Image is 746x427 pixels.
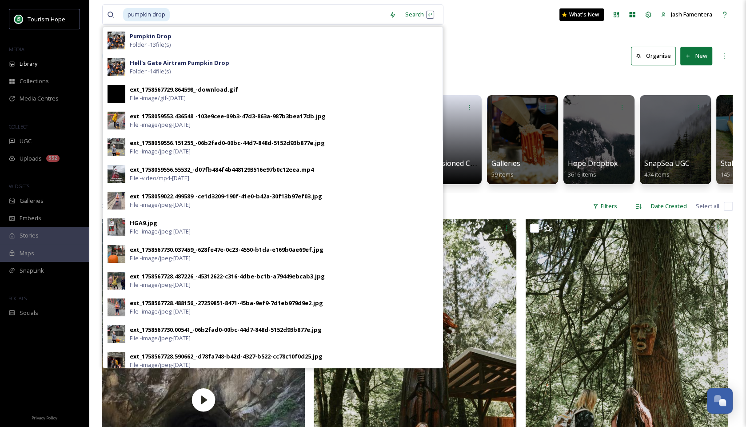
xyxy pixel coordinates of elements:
span: Folder - 13 file(s) [130,40,171,49]
span: 59 items [491,170,514,178]
img: Py5bC3IF0hwAAAAAAABkpwHGA9.jpg [108,218,125,236]
img: d2b9b5f4-ae34-4b9d-bdd6-f853000d8821.jpg [108,352,125,370]
span: File - image/jpeg - [DATE] [130,254,191,262]
img: 89a22176-53b7-4a1e-868a-fe629d30ffde.jpg [108,245,125,263]
span: Library [20,60,37,68]
img: Py5bC3IF0hwAAAAAAABklQHGA25.jpg [108,58,125,76]
img: b565e3ba-3c21-42ef-a53f-516018a9daf5.jpg [108,85,125,103]
span: Galleries [20,197,44,205]
div: ext_1758567728.488156_-27259851-8471-45ba-9ef9-7d1eb979d9e2.jpg [130,299,323,307]
span: File - video/mp4 - [DATE] [130,174,189,182]
div: 552 [46,155,60,162]
span: Embeds [20,214,41,222]
span: SnapLink [20,266,44,275]
span: SOCIALS [9,295,27,302]
strong: Pumpkin Drop [130,32,172,40]
a: What's New [559,8,604,21]
span: SnapSea UGC [644,158,690,168]
div: ext_1758059556.55532_-d07fb484f4b4481293516e97b0c12eea.mp4 [130,165,314,174]
span: Hope Dropbox [568,158,618,168]
strong: Hell's Gate Airtram Pumpkin Drop [130,59,229,67]
a: Hope Dropbox3616 items [568,159,618,178]
a: Jash Famentera [656,6,717,23]
span: 145 items [721,170,746,178]
div: HGA9.jpg [130,219,157,227]
img: logo.png [14,15,23,24]
div: Date Created [646,197,691,215]
img: 04f2c570-f1fa-4e01-bca1-20592770b163.jpg [108,112,125,129]
img: 0b692db0-6c00-4825-aa5d-1040bbb657c7.jpg [108,325,125,343]
span: COLLECT [9,123,28,130]
span: Folder - 14 file(s) [130,67,171,76]
div: ext_1758567728.590662_-d78fa748-b42d-4327-b522-cc78c10f0d25.jpg [130,352,323,361]
span: File - image/jpeg - [DATE] [130,307,191,316]
button: New [680,47,712,65]
a: SnapSea UGC474 items [644,159,690,178]
span: File - image/jpeg - [DATE] [130,281,191,289]
span: Collections [20,77,49,85]
a: Galleries59 items [491,159,520,178]
span: Socials [20,309,38,317]
span: Maps [20,249,34,258]
a: Commissioned Content0 items [415,159,493,178]
button: Organise [631,47,676,65]
span: File - image/jpeg - [DATE] [130,121,191,129]
span: UGC [20,137,32,145]
span: MEDIA [9,46,24,52]
div: ext_1758567730.037459_-628fe47e-0c23-4550-b1da-e169b0ae69ef.jpg [130,246,323,254]
span: File - image/jpeg - [DATE] [130,147,191,156]
span: Commissioned Content [415,158,493,168]
div: ext_1758059022.499589_-ce1d3209-190f-41e0-b42a-30f13b97ef03.jpg [130,192,322,201]
img: 1840b208-43d7-4eb7-a7f6-1ae42ae5f2e1.jpg [108,192,125,209]
span: Galleries [491,158,520,168]
span: File - image/jpeg - [DATE] [130,227,191,236]
span: Tourism Hope [28,15,65,23]
span: File - image/jpeg - [DATE] [130,361,191,369]
a: Privacy Policy [32,412,57,423]
img: 68db4fcd-17fa-4a37-b955-8f6d97856282.jpg [108,165,125,183]
img: 32a118aa-3fa3-41e0-a911-9775ed0fe6dd.jpg [108,298,125,316]
span: Uploads [20,154,42,163]
img: 2f643c2b-7c0d-4773-8734-f66995db6021.jpg [108,138,125,156]
span: File - image/jpeg - [DATE] [130,201,191,209]
span: Stories [20,231,39,240]
button: Open Chat [707,388,733,414]
span: WIDGETS [9,183,29,189]
span: Select all [696,202,719,210]
span: Media Centres [20,94,59,103]
span: Privacy Policy [32,415,57,421]
div: Filters [588,197,622,215]
img: 2d2e192d-2028-4cf7-bbc5-1b0544536681.jpg [108,272,125,290]
span: File - image/jpeg - [DATE] [130,334,191,342]
div: ext_1758567729.864598_-download.gif [130,85,238,94]
span: File - image/gif - [DATE] [130,94,186,102]
div: ext_1758567730.00541_-06b2fad0-00bc-44d7-848d-5152d93b877e.jpg [130,326,322,334]
div: ext_1758567728.487226_-45312622-c316-4dbe-bc1b-a79449ebcab3.jpg [130,272,325,281]
img: Py5bC3IF0hwAAAAAAABklQHGA25.jpg [108,32,125,49]
span: 474 items [644,170,670,178]
span: 3616 items [568,170,596,178]
span: Jash Famentera [671,10,712,18]
div: ext_1758059556.151255_-06b2fad0-00bc-44d7-848d-5152d93b877e.jpg [130,139,325,147]
div: ext_1758059553.436548_-103e9cee-09b3-47d3-863a-987b3bea17db.jpg [130,112,326,121]
span: pumpkin drop [123,8,170,21]
span: 39 file s [102,202,120,210]
div: Search [401,6,439,23]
